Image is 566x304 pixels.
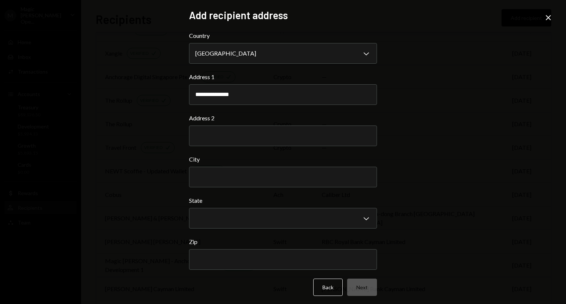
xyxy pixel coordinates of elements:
[189,237,377,246] label: Zip
[189,114,377,123] label: Address 2
[313,279,343,296] button: Back
[189,208,377,229] button: State
[189,43,377,64] button: Country
[189,196,377,205] label: State
[189,73,377,81] label: Address 1
[189,31,377,40] label: Country
[189,8,377,22] h2: Add recipient address
[189,155,377,164] label: City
